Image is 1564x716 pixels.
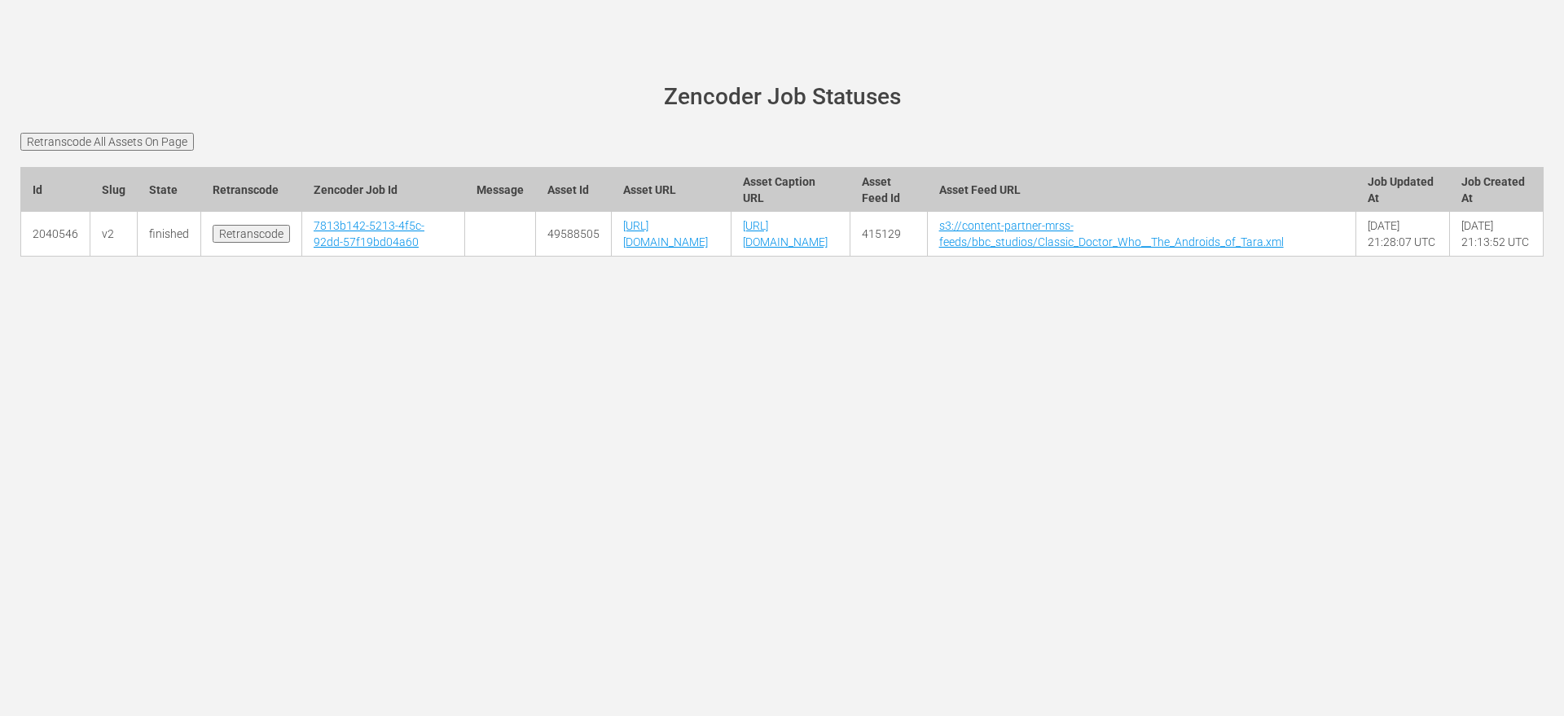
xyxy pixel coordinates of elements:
input: Retranscode All Assets On Page [20,133,194,151]
a: s3://content-partner-mrss-feeds/bbc_studios/Classic_Doctor_Who__The_Androids_of_Tara.xml [939,219,1284,248]
a: [URL][DOMAIN_NAME] [623,219,708,248]
th: Zencoder Job Id [302,167,465,212]
th: Asset Caption URL [731,167,850,212]
th: Retranscode [201,167,302,212]
th: Job Updated At [1355,167,1449,212]
th: Job Created At [1449,167,1543,212]
td: 49588505 [535,212,611,257]
td: v2 [90,212,138,257]
td: [DATE] 21:13:52 UTC [1449,212,1543,257]
th: State [138,167,201,212]
a: 7813b142-5213-4f5c-92dd-57f19bd04a60 [314,219,424,248]
td: 2040546 [21,212,90,257]
th: Asset Id [535,167,611,212]
th: Message [464,167,535,212]
td: 415129 [850,212,927,257]
th: Asset Feed URL [927,167,1355,212]
th: Slug [90,167,138,212]
td: finished [138,212,201,257]
th: Id [21,167,90,212]
a: [URL][DOMAIN_NAME] [743,219,828,248]
th: Asset Feed Id [850,167,927,212]
input: Retranscode [213,225,290,243]
h1: Zencoder Job Statuses [43,85,1521,110]
td: [DATE] 21:28:07 UTC [1355,212,1449,257]
th: Asset URL [611,167,731,212]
